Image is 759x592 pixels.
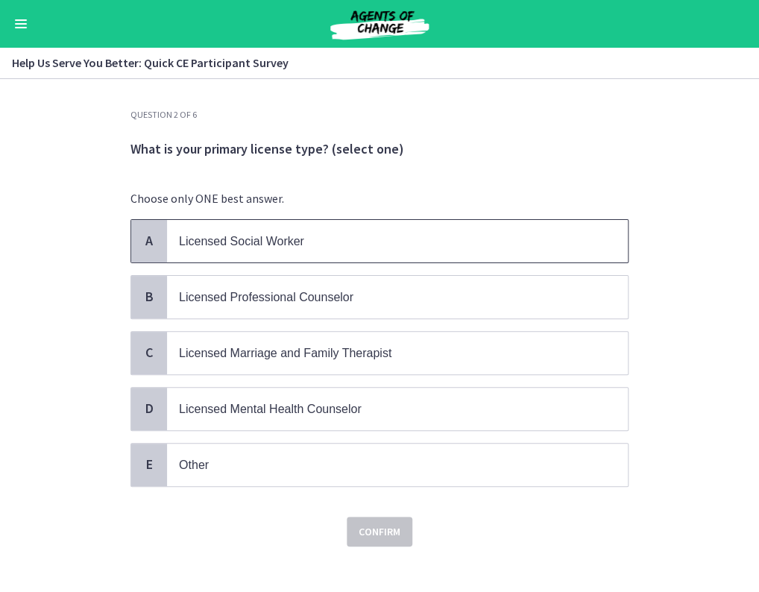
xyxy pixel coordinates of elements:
[12,15,30,33] button: Enable menu
[179,347,391,359] span: Licensed Marriage and Family Therapist
[179,235,304,248] span: Licensed Social Worker
[179,291,353,303] span: Licensed Professional Counselor
[130,140,404,157] span: What is your primary license type? (select one)
[130,189,629,207] p: Choose only ONE best answer.
[140,456,158,473] span: E
[140,232,158,250] span: A
[290,6,469,42] img: Agents of Change
[179,403,362,415] span: Licensed Mental Health Counselor
[179,459,209,471] span: Other
[140,288,158,306] span: B
[140,400,158,418] span: D
[359,523,400,541] span: Confirm
[347,517,412,547] button: Confirm
[140,344,158,362] span: C
[12,54,729,72] h3: Help Us Serve You Better: Quick CE Participant Survey
[130,109,629,121] h3: Question 2 of 6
